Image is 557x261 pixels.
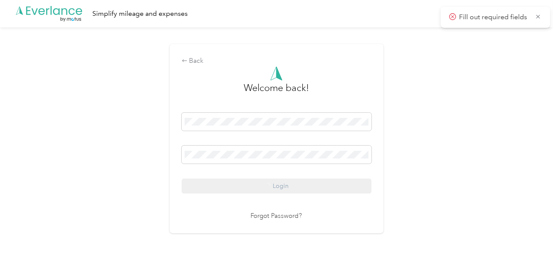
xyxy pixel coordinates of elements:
iframe: Everlance-gr Chat Button Frame [509,213,557,261]
div: Simplify mileage and expenses [92,9,188,19]
a: Forgot Password? [251,211,302,221]
h3: greeting [244,81,309,104]
p: Fill out required fields [459,12,529,23]
div: Back [182,56,371,66]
